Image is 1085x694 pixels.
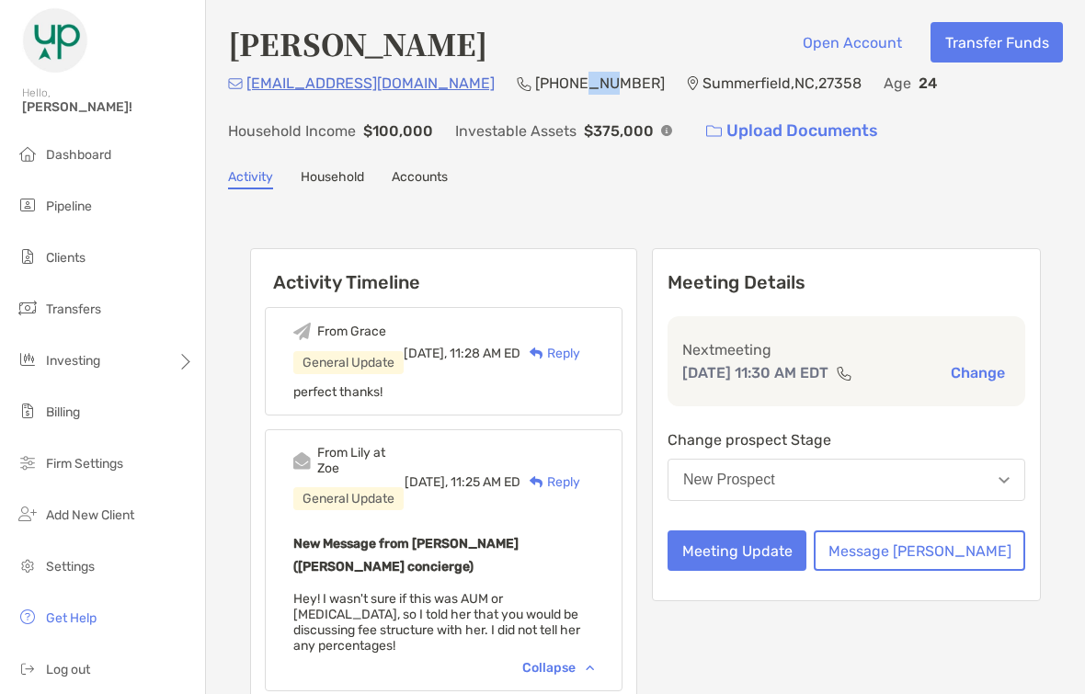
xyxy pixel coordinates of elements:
[694,111,890,151] a: Upload Documents
[228,78,243,89] img: Email Icon
[668,530,806,571] button: Meeting Update
[586,665,594,670] img: Chevron icon
[919,72,937,95] p: 24
[17,194,39,216] img: pipeline icon
[836,366,852,381] img: communication type
[17,348,39,370] img: investing icon
[687,76,699,91] img: Location Icon
[46,301,101,317] span: Transfers
[301,169,364,189] a: Household
[293,536,519,575] b: New Message from [PERSON_NAME] ([PERSON_NAME] concierge)
[884,72,911,95] p: Age
[228,22,487,64] h4: [PERSON_NAME]
[251,249,636,293] h6: Activity Timeline
[17,245,39,267] img: clients icon
[682,338,1011,361] p: Next meeting
[999,477,1010,484] img: Open dropdown arrow
[293,323,311,340] img: Event icon
[293,351,404,374] div: General Update
[22,99,194,115] span: [PERSON_NAME]!
[405,474,448,490] span: [DATE],
[22,7,88,74] img: Zoe Logo
[46,353,100,369] span: Investing
[668,459,1025,501] button: New Prospect
[706,125,722,138] img: button icon
[668,271,1025,294] p: Meeting Details
[17,400,39,422] img: billing icon
[17,657,39,679] img: logout icon
[584,119,654,142] p: $375,000
[17,606,39,628] img: get-help icon
[46,662,90,677] span: Log out
[17,297,39,319] img: transfers icon
[293,591,580,654] span: Hey! I wasn't sure if this was AUM or [MEDICAL_DATA], so I told her that you would be discussing ...
[682,361,828,384] p: [DATE] 11:30 AM EDT
[455,119,577,142] p: Investable Assets
[317,324,386,339] div: From Grace
[661,125,672,136] img: Info Icon
[293,384,383,400] span: perfect thanks!
[246,72,495,95] p: [EMAIL_ADDRESS][DOMAIN_NAME]
[46,456,123,472] span: Firm Settings
[46,404,80,420] span: Billing
[392,169,448,189] a: Accounts
[228,119,356,142] p: Household Income
[450,346,520,361] span: 11:28 AM ED
[17,554,39,576] img: settings icon
[363,119,433,142] p: $100,000
[17,142,39,165] img: dashboard icon
[520,472,580,492] div: Reply
[520,344,580,363] div: Reply
[451,474,520,490] span: 11:25 AM ED
[46,610,97,626] span: Get Help
[535,72,665,95] p: [PHONE_NUMBER]
[814,530,1025,571] button: Message [PERSON_NAME]
[317,445,405,476] div: From Lily at Zoe
[46,507,134,523] span: Add New Client
[683,472,775,488] div: New Prospect
[46,199,92,214] span: Pipeline
[404,346,447,361] span: [DATE],
[931,22,1063,63] button: Transfer Funds
[17,451,39,473] img: firm-settings icon
[788,22,916,63] button: Open Account
[945,363,1011,382] button: Change
[530,476,543,488] img: Reply icon
[530,347,543,359] img: Reply icon
[46,147,111,163] span: Dashboard
[46,559,95,575] span: Settings
[293,487,404,510] div: General Update
[702,72,862,95] p: Summerfield , NC , 27358
[522,660,594,676] div: Collapse
[228,169,273,189] a: Activity
[46,250,86,266] span: Clients
[17,503,39,525] img: add_new_client icon
[668,428,1025,451] p: Change prospect Stage
[517,76,531,91] img: Phone Icon
[293,452,311,470] img: Event icon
